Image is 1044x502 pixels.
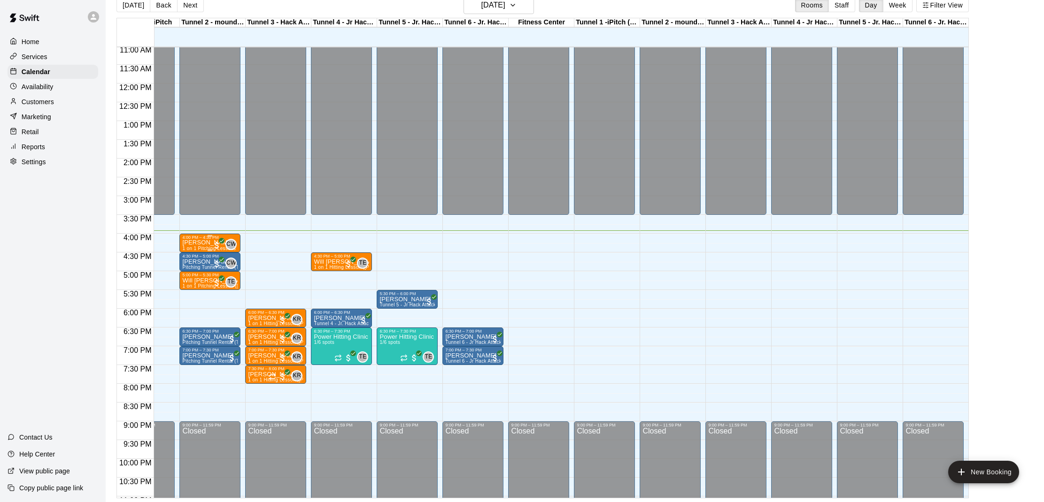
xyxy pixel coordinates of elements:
div: Tunnel 5 - Jr. Hack Attack [377,18,443,27]
div: Caden Wallace [225,239,237,250]
span: All customers have paid [212,259,222,269]
a: Customers [8,95,98,109]
span: CW [226,240,236,249]
div: 5:30 PM – 6:00 PM: Ryan Cisterna [377,290,438,309]
p: Availability [22,82,54,91]
span: 6:30 PM [121,327,154,335]
span: Recurring event [334,354,342,362]
span: Tunnel 6 - Jr Hack Attack Rental (Baseball OR Softball) [445,358,569,364]
div: Tyler Eckberg [423,351,434,363]
span: Pitching Tunnel Rental (Tunnel 2) [182,358,257,364]
span: 1/6 spots filled [379,340,400,345]
div: Tyler Eckberg [225,276,237,288]
span: 12:00 PM [117,84,154,91]
span: Recurring event [400,354,408,362]
div: Caden Wallace [225,258,237,269]
span: KR [293,371,301,380]
div: 5:30 PM – 6:00 PM [379,291,435,296]
a: Availability [8,80,98,94]
span: All customers have paid [490,335,500,344]
span: 1 on 1 Hitting Lesson ([PERSON_NAME]) [314,265,407,270]
span: All customers have paid [344,259,353,269]
span: Caden Wallace [229,258,237,269]
span: Tyler Eckberg [426,351,434,363]
span: 3:30 PM [121,215,154,223]
span: Pitching Tunnel Rental (Tunnel 2) [182,340,257,345]
span: All customers have paid [278,353,287,363]
div: 4:30 PM – 5:00 PM [182,254,238,259]
span: CW [226,259,236,268]
span: Tunnel 6 - Jr Hack Attack Rental (Baseball OR Softball) [445,340,569,345]
p: Customers [22,97,54,106]
span: 1:00 PM [121,121,154,129]
p: View public page [19,466,70,476]
div: 9:00 PM – 11:59 PM [774,423,829,427]
p: Settings [22,157,46,167]
span: All customers have paid [425,297,434,306]
p: Marketing [22,112,51,122]
div: 4:00 PM – 4:30 PM: Walker Smith [179,234,240,252]
div: Tunnel 4 - Jr Hack Attack [311,18,377,27]
span: All customers have paid [212,278,222,288]
div: Services [8,50,98,64]
div: Kevin Reeves [291,351,302,363]
div: Tunnel 2 - mounds and MOCAP (guest pass) [640,18,706,27]
div: 6:00 PM – 6:30 PM: Roman Barnes [245,309,306,327]
span: All customers have paid [278,335,287,344]
div: 5:00 PM – 5:30 PM: Will DeStigter [179,271,240,290]
span: 2:00 PM [121,159,154,167]
div: 6:30 PM – 7:30 PM: Power Hitting Clinic (ages 7-12) [311,327,372,365]
div: 6:00 PM – 6:30 PM: Sam Barrer [311,309,372,327]
a: Marketing [8,110,98,124]
div: 7:00 PM – 7:30 PM: Luke Briley [245,346,306,365]
span: 5:30 PM [121,290,154,298]
span: All customers have paid [410,353,419,363]
span: All customers have paid [278,316,287,325]
span: TE [227,277,235,287]
span: TE [425,352,432,362]
span: TE [359,352,366,362]
div: 7:00 PM – 7:30 PM [182,348,238,352]
span: 1 on 1 Pitching Lesson ([PERSON_NAME]) [182,283,279,289]
span: All customers have paid [227,353,237,363]
div: 7:00 PM – 7:30 PM [445,348,501,352]
span: All customers have paid [359,316,368,325]
div: 6:30 PM – 7:30 PM [314,329,369,334]
div: 9:00 PM – 11:59 PM [642,423,698,427]
span: 11:30 AM [117,65,154,73]
div: Kevin Reeves [291,333,302,344]
span: 1 on 1 Hitting Lesson ([PERSON_NAME]) [248,358,341,364]
a: Retail [8,125,98,139]
p: Contact Us [19,433,53,442]
div: 7:30 PM – 8:00 PM: 1 on 1 Hitting Lesson (Kevin Reeves) [245,365,306,384]
span: 3:00 PM [121,196,154,204]
span: 1 on 1 Hitting Lesson ([PERSON_NAME]) [248,377,341,382]
span: Kevin Reeves [295,351,302,363]
span: KR [293,334,301,343]
div: 7:30 PM – 8:00 PM [248,366,303,371]
a: Reports [8,140,98,154]
span: 7:00 PM [121,346,154,354]
div: Tunnel 3 - Hack Attack (guest pass) [706,18,772,27]
span: Recurring event [269,373,276,380]
div: 6:00 PM – 6:30 PM [248,310,303,315]
span: KR [293,315,301,324]
span: Caden Wallace [229,239,237,250]
span: 10:00 PM [117,459,154,467]
span: 4:00 PM [121,234,154,242]
span: 7:30 PM [121,365,154,373]
div: 4:30 PM – 5:00 PM: Will DeStigter [311,252,372,271]
span: 1 on 1 Pitching Lessons ([PERSON_NAME]) [182,246,281,251]
a: Home [8,35,98,49]
span: Tyler Eckberg [361,351,368,363]
span: 9:30 PM [121,440,154,448]
div: 9:00 PM – 11:59 PM [445,423,501,427]
span: 12:30 PM [117,102,154,110]
div: 4:30 PM – 5:00 PM [314,254,369,259]
span: Tunnel 4 - Jr. Hack Attack, Youth [GEOGRAPHIC_DATA] [314,321,440,326]
div: 9:00 PM – 11:59 PM [248,423,303,427]
p: Home [22,37,39,46]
